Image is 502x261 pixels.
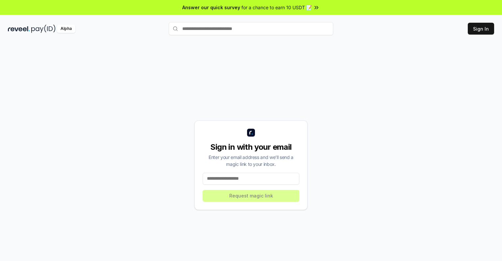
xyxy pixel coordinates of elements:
[182,4,240,11] span: Answer our quick survey
[247,129,255,137] img: logo_small
[203,142,299,152] div: Sign in with your email
[241,4,312,11] span: for a chance to earn 10 USDT 📝
[203,154,299,168] div: Enter your email address and we’ll send a magic link to your inbox.
[57,25,75,33] div: Alpha
[31,25,56,33] img: pay_id
[468,23,494,35] button: Sign In
[8,25,30,33] img: reveel_dark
